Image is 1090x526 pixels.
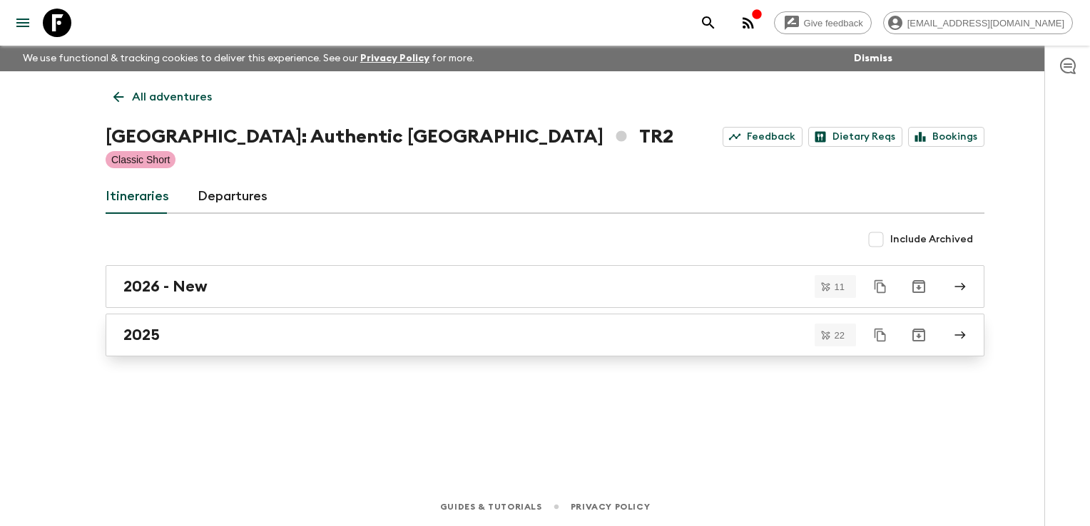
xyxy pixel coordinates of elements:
[123,326,160,344] h2: 2025
[132,88,212,105] p: All adventures
[826,282,853,292] span: 11
[796,18,871,29] span: Give feedback
[908,127,984,147] a: Bookings
[440,499,542,515] a: Guides & Tutorials
[198,180,268,214] a: Departures
[694,9,723,37] button: search adventures
[111,153,170,167] p: Classic Short
[106,180,169,214] a: Itineraries
[360,53,429,63] a: Privacy Policy
[123,277,208,296] h2: 2026 - New
[890,232,973,247] span: Include Archived
[808,127,902,147] a: Dietary Reqs
[17,46,480,71] p: We use functional & tracking cookies to deliver this experience. See our for more.
[106,123,673,151] h1: [GEOGRAPHIC_DATA]: Authentic [GEOGRAPHIC_DATA] TR2
[883,11,1073,34] div: [EMAIL_ADDRESS][DOMAIN_NAME]
[106,314,984,356] a: 2025
[106,265,984,308] a: 2026 - New
[867,274,893,299] button: Duplicate
[850,48,896,68] button: Dismiss
[723,127,803,147] a: Feedback
[9,9,37,37] button: menu
[905,321,933,349] button: Archive
[106,83,220,111] a: All adventures
[826,331,853,340] span: 22
[774,11,872,34] a: Give feedback
[905,272,933,301] button: Archive
[900,18,1072,29] span: [EMAIL_ADDRESS][DOMAIN_NAME]
[571,499,650,515] a: Privacy Policy
[867,322,893,348] button: Duplicate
